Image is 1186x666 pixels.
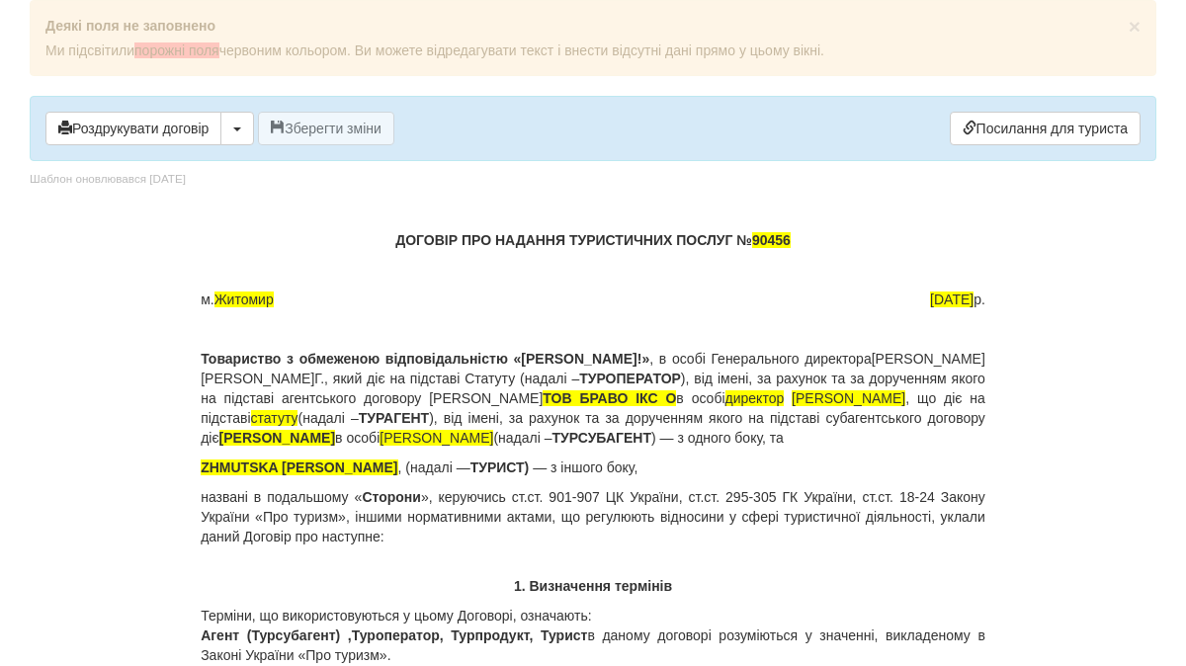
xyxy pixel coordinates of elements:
[134,42,219,58] span: порожні поля
[201,459,397,475] span: ZHMUTSKA [PERSON_NAME]
[398,459,410,475] span: , (
[410,459,470,475] span: надалі —
[493,430,783,446] font: (надалі – ) — з одного боку, та
[219,430,335,446] span: [PERSON_NAME]
[201,489,362,505] span: названі в подальшому «
[324,371,579,386] span: , який діє на підставі Статуту (надалі –
[543,390,676,406] span: ТОВ БРАВО ІКС О
[201,390,985,426] span: , що діє на підставі
[1129,15,1141,38] span: ×
[251,410,298,426] span: статуту
[335,430,380,446] font: в особі
[395,232,791,248] b: ДОГОВІР ПРО НАДАННЯ ТУРИСТИЧНИХ ПОСЛУГ №
[201,627,587,643] b: Агент (Турсубагент) ,Туроператор, Турпродукт, Турист
[201,576,985,596] p: 1. Визначення термінів
[752,232,791,248] span: 90456
[201,489,985,544] span: », керуючись ст.ст. 901-907 ЦК України, ст.ст. 295-305 ГК України, ст.ст. 18-24 Закону України «П...
[45,112,221,145] button: Роздрукувати договір
[470,459,530,475] b: ТУРИСТ)
[950,112,1141,145] a: Посилання для туриста
[725,390,785,406] span: директор
[380,430,493,446] span: [PERSON_NAME]
[297,410,358,426] span: (надалі –
[551,459,637,475] span: з іншого боку,
[1129,16,1141,37] button: Close
[579,371,681,386] b: ТУРОПЕРАТОР
[45,16,1141,36] p: Деякі поля не заповнено
[201,410,985,446] span: ), від імені, за рахунок та за дорученням якого на підставі субагентського договору діє
[214,291,274,307] span: Житомир
[201,290,274,309] span: м.
[258,112,394,145] button: Зберегти зміни
[930,291,974,307] span: [DATE]
[362,489,421,505] b: Сторони
[930,290,985,309] span: р.
[533,459,547,475] span: —
[45,41,1141,60] p: Ми підсвітили червоним кольором. Ви можете відредагувати текст і внести відсутні дані прямо у цьо...
[676,390,724,406] span: в особі
[201,349,985,448] p: , в особі Генерального директора
[30,171,186,188] div: Шаблон оновлювався [DATE]
[792,390,905,406] span: [PERSON_NAME]
[359,410,429,426] b: ТУРАГЕНТ
[551,430,650,446] b: ТУРСУБАГЕНТ
[201,371,985,406] span: ), від імені, за рахунок та за дорученням якого на підставі агентського договору [PERSON_NAME]
[201,351,649,367] b: Товариство з обмеженою відповідальністю «[PERSON_NAME]!»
